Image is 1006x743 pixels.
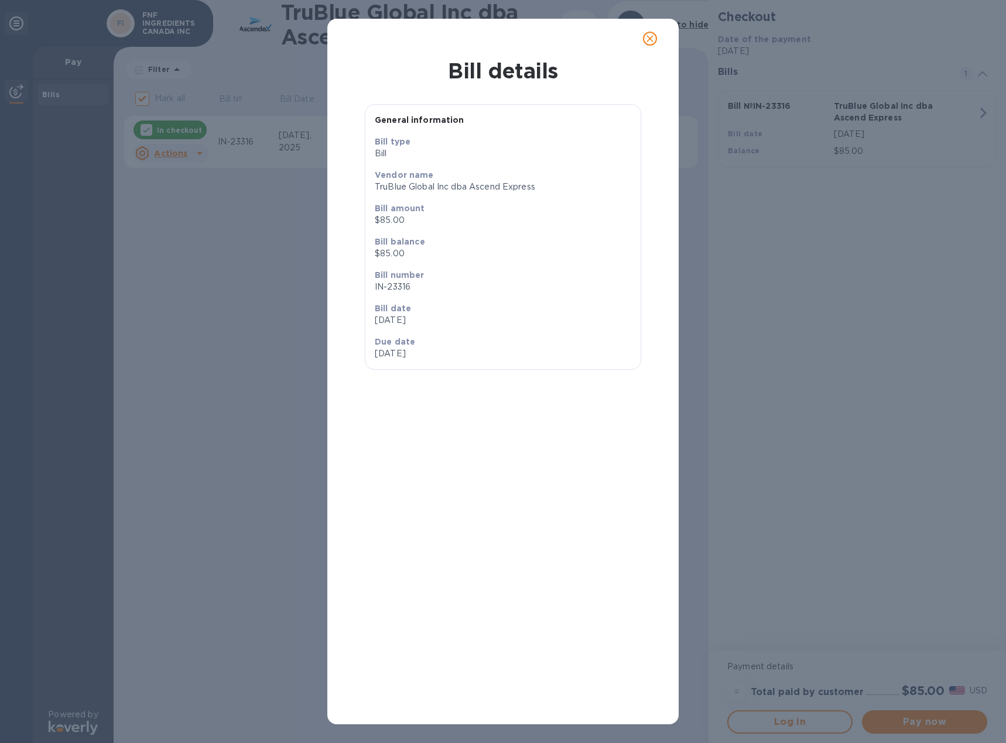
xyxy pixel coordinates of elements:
b: Bill number [375,270,425,280]
p: Bill [375,147,631,160]
p: IN-23316 [375,281,631,293]
button: close [636,25,664,53]
p: [DATE] [375,348,498,360]
p: $85.00 [375,247,631,260]
b: Due date [375,337,415,346]
b: Bill date [375,304,411,313]
h1: Bill details [337,59,669,83]
b: Bill balance [375,237,425,246]
p: [DATE] [375,314,631,326]
b: General information [375,115,464,125]
p: $85.00 [375,214,631,226]
b: Bill type [375,137,410,146]
b: Vendor name [375,170,434,180]
b: Bill amount [375,204,425,213]
p: TruBlue Global Inc dba Ascend Express [375,181,631,193]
